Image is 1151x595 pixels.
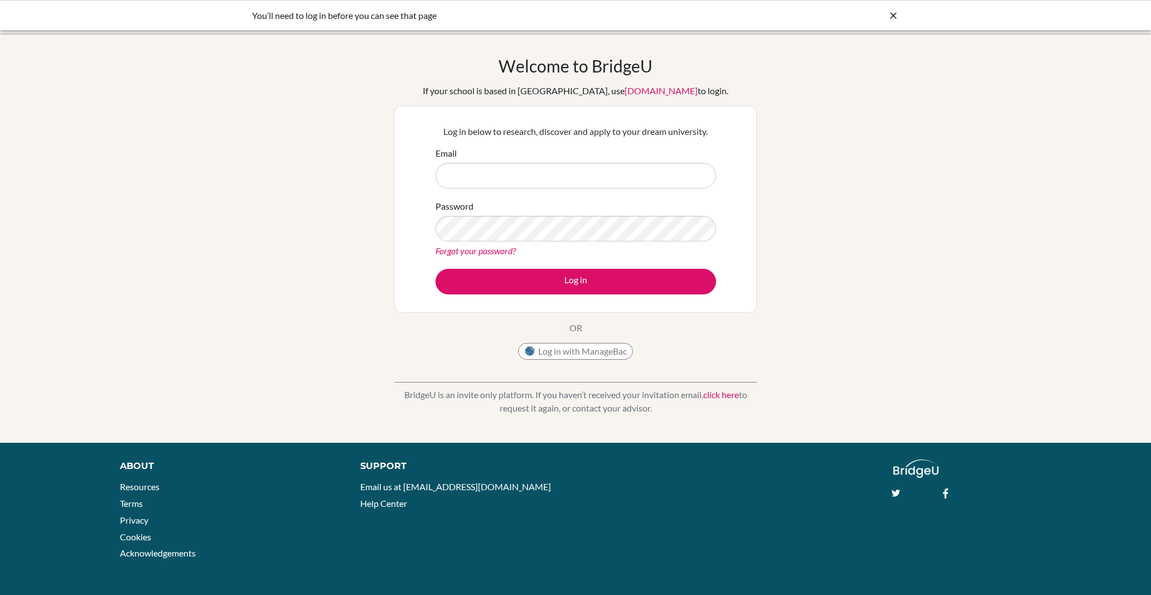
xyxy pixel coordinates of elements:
[625,85,698,96] a: [DOMAIN_NAME]
[436,269,716,294] button: Log in
[436,125,716,138] p: Log in below to research, discover and apply to your dream university.
[518,343,633,360] button: Log in with ManageBac
[499,56,652,76] h1: Welcome to BridgeU
[703,389,739,400] a: click here
[569,321,582,335] p: OR
[436,200,473,213] label: Password
[360,481,551,492] a: Email us at [EMAIL_ADDRESS][DOMAIN_NAME]
[436,245,516,256] a: Forgot your password?
[436,147,457,160] label: Email
[120,531,151,542] a: Cookies
[423,84,728,98] div: If your school is based in [GEOGRAPHIC_DATA], use to login.
[252,9,732,22] div: You’ll need to log in before you can see that page
[120,459,335,473] div: About
[120,498,143,509] a: Terms
[360,459,562,473] div: Support
[893,459,939,478] img: logo_white@2x-f4f0deed5e89b7ecb1c2cc34c3e3d731f90f0f143d5ea2071677605dd97b5244.png
[120,481,159,492] a: Resources
[120,515,148,525] a: Privacy
[120,548,196,558] a: Acknowledgements
[394,388,757,415] p: BridgeU is an invite only platform. If you haven’t received your invitation email, to request it ...
[360,498,407,509] a: Help Center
